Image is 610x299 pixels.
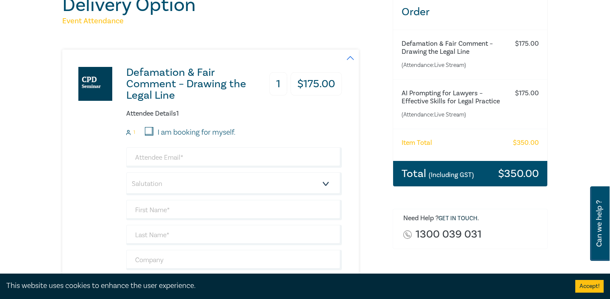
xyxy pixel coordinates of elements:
[402,139,432,147] h6: Item Total
[269,72,287,96] h3: 1
[429,171,474,179] small: (Including GST)
[126,67,266,101] h3: Defamation & Fair Comment – Drawing the Legal Line
[416,229,482,240] a: 1300 039 031
[515,40,539,48] h6: $ 175.00
[126,225,342,245] input: Last Name*
[402,111,505,119] small: (Attendance: Live Stream )
[126,250,342,270] input: Company
[291,72,342,96] h3: $ 175.00
[78,67,112,101] img: Defamation & Fair Comment – Drawing the Legal Line
[575,280,604,293] button: Accept cookies
[595,191,603,256] span: Can we help ?
[126,200,342,220] input: First Name*
[402,168,474,179] h3: Total
[515,89,539,97] h6: $ 175.00
[513,139,539,147] h6: $ 350.00
[126,147,342,168] input: Attendee Email*
[402,89,505,105] h6: AI Prompting for Lawyers – Effective Skills for Legal Practice
[6,280,563,291] div: This website uses cookies to enhance the user experience.
[498,168,539,179] h3: $ 350.00
[126,110,342,118] h6: Attendee Details 1
[133,130,135,136] small: 1
[402,40,505,56] h6: Defamation & Fair Comment – Drawing the Legal Line
[403,214,541,223] h6: Need Help ? .
[62,16,383,26] h5: Event Attendance
[438,215,477,222] a: Get in touch
[158,127,236,138] label: I am booking for myself.
[402,61,505,69] small: (Attendance: Live Stream )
